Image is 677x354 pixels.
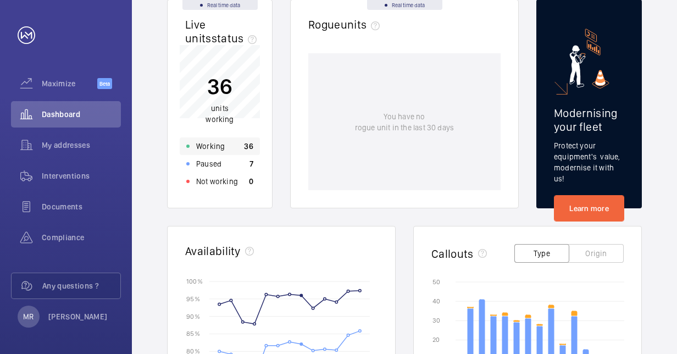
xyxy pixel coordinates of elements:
p: Working [196,141,225,152]
button: Origin [569,244,624,263]
p: MR [23,311,34,322]
h2: Callouts [431,247,474,261]
p: Not working [196,176,238,187]
p: units [206,103,234,125]
span: Beta [97,78,112,89]
text: 95 % [186,295,200,302]
text: 100 % [186,277,203,285]
text: 30 [432,317,440,324]
span: units [341,18,385,31]
text: 20 [432,336,440,344]
p: Protect your equipment's value, modernise it with us! [554,140,624,184]
span: My addresses [42,140,121,151]
span: Documents [42,201,121,212]
span: working [206,115,234,124]
span: Interventions [42,170,121,181]
h2: Availability [185,244,241,258]
text: 85 % [186,330,200,338]
p: 36 [244,141,253,152]
p: 7 [249,158,253,169]
span: Any questions ? [42,280,120,291]
h2: Rogue [308,18,384,31]
h2: Modernising your fleet [554,106,624,134]
p: You have no rogue unit in the last 30 days [355,111,454,133]
button: Type [514,244,569,263]
p: 0 [249,176,253,187]
a: Learn more [554,195,624,222]
p: [PERSON_NAME] [48,311,108,322]
text: 90 % [186,312,200,320]
img: marketing-card.svg [569,29,609,88]
span: Dashboard [42,109,121,120]
span: Maximize [42,78,97,89]
text: 50 [432,278,440,286]
p: 36 [206,73,234,100]
text: 40 [432,297,440,305]
span: Compliance [42,232,121,243]
h2: Live units [185,18,261,45]
p: Paused [196,158,221,169]
span: status [212,31,262,45]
